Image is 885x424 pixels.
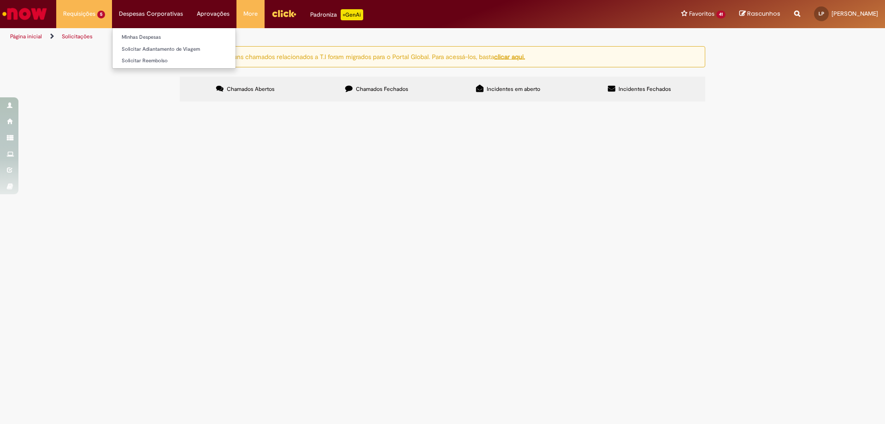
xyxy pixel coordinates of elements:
span: Favoritos [689,9,714,18]
ul: Trilhas de página [7,28,583,45]
a: Rascunhos [739,10,780,18]
span: Incidentes em aberto [487,85,540,93]
a: Solicitar Reembolso [112,56,236,66]
span: 5 [97,11,105,18]
div: Padroniza [310,9,363,20]
a: Página inicial [10,33,42,40]
span: [PERSON_NAME] [832,10,878,18]
span: Chamados Abertos [227,85,275,93]
p: +GenAi [341,9,363,20]
span: Rascunhos [747,9,780,18]
span: Chamados Fechados [356,85,408,93]
span: Despesas Corporativas [119,9,183,18]
a: clicar aqui. [494,52,525,60]
span: More [243,9,258,18]
a: Solicitar Adiantamento de Viagem [112,44,236,54]
img: ServiceNow [1,5,48,23]
img: click_logo_yellow_360x200.png [271,6,296,20]
span: 41 [716,11,726,18]
ng-bind-html: Atenção: alguns chamados relacionados a T.I foram migrados para o Portal Global. Para acessá-los,... [198,52,525,60]
ul: Despesas Corporativas [112,28,236,69]
span: Requisições [63,9,95,18]
span: LP [819,11,824,17]
span: Aprovações [197,9,230,18]
a: Minhas Despesas [112,32,236,42]
a: Solicitações [62,33,93,40]
span: Incidentes Fechados [619,85,671,93]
